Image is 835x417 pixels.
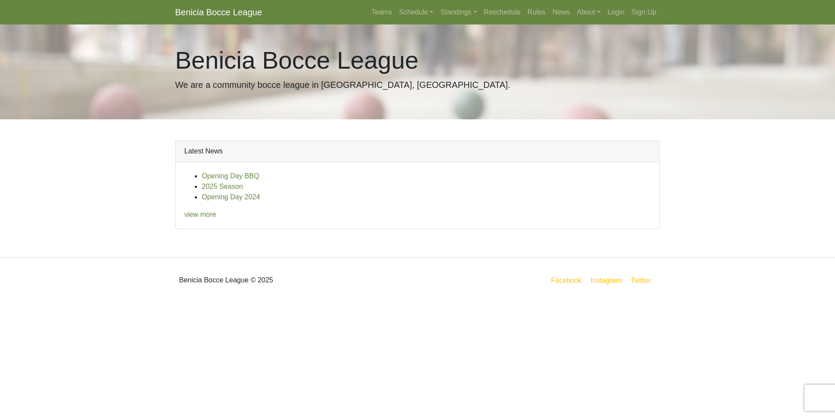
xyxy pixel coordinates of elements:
a: Opening Day 2024 [202,193,260,201]
a: Login [604,3,628,21]
a: Schedule [396,3,437,21]
h1: Benicia Bocce League [175,45,660,75]
a: view more [184,211,216,218]
a: News [549,3,573,21]
a: Standings [437,3,480,21]
a: 2025 Season [202,183,243,190]
div: Benicia Bocce League © 2025 [169,264,417,296]
a: Benicia Bocce League [175,3,262,21]
div: Latest News [176,141,659,162]
a: Rules [524,3,549,21]
a: Facebook [549,275,583,286]
a: Sign Up [628,3,660,21]
a: Opening Day BBQ [202,172,259,180]
a: Instagram [589,275,623,286]
p: We are a community bocce league in [GEOGRAPHIC_DATA], [GEOGRAPHIC_DATA]. [175,78,660,91]
a: About [573,3,604,21]
a: Reschedule [480,3,524,21]
a: Twitter [629,275,658,286]
a: Teams [368,3,395,21]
